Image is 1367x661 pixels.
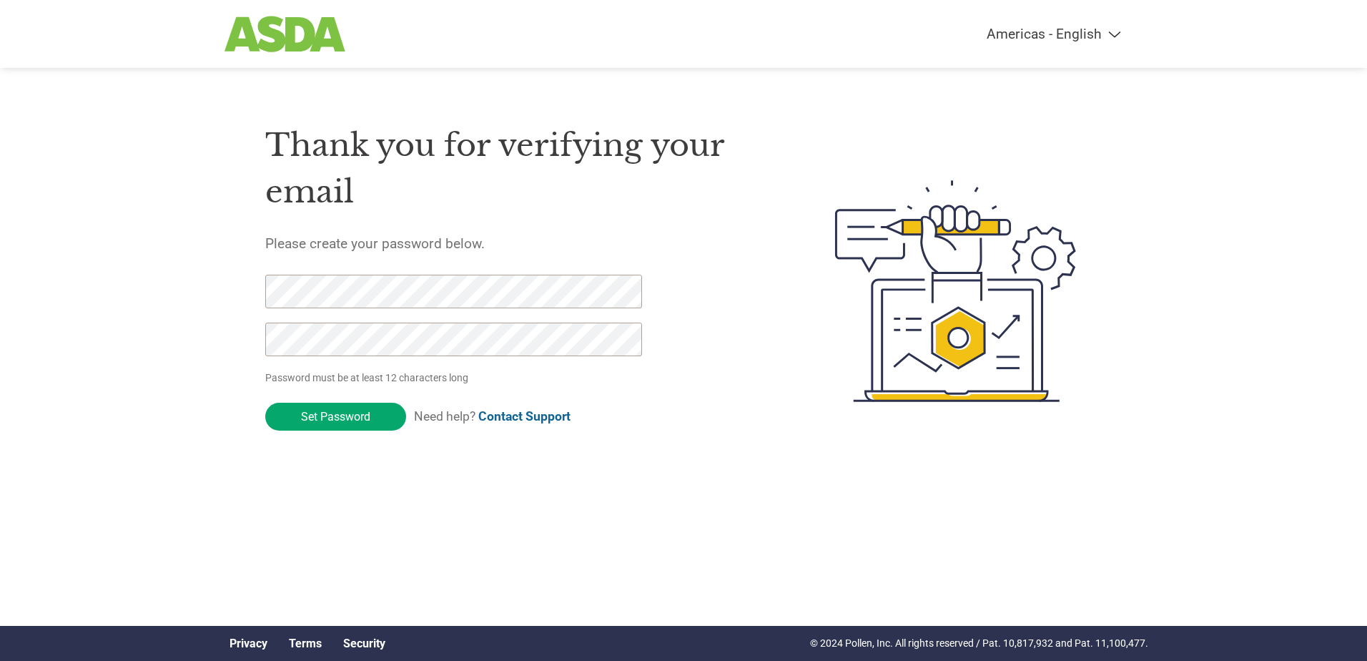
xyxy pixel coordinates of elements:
a: Contact Support [478,409,571,423]
h5: Please create your password below. [265,235,767,252]
a: Terms [289,637,322,650]
img: create-password [809,102,1102,481]
p: Password must be at least 12 characters long [265,371,647,386]
h1: Thank you for verifying your email [265,122,767,215]
input: Set Password [265,403,406,431]
span: Need help? [414,409,571,423]
a: Privacy [230,637,267,650]
p: © 2024 Pollen, Inc. All rights reserved / Pat. 10,817,932 and Pat. 11,100,477. [810,636,1148,651]
img: ASDA [219,14,352,54]
a: Security [343,637,385,650]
